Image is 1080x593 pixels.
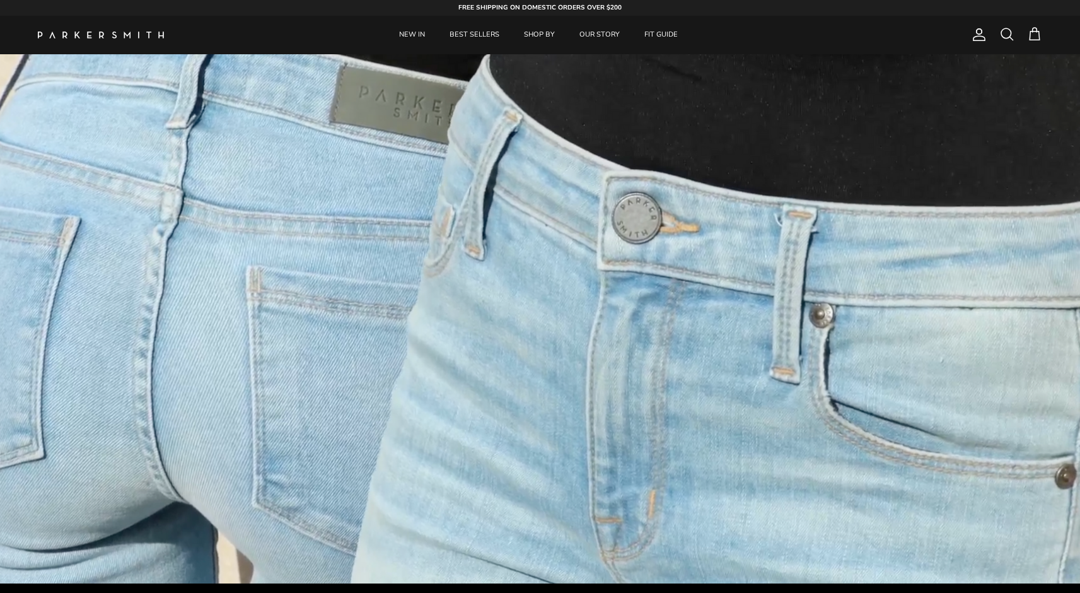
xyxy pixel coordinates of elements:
a: BEST SELLERS [438,16,511,54]
a: Parker Smith [38,32,164,38]
strong: FREE SHIPPING ON DOMESTIC ORDERS OVER $200 [458,3,622,12]
a: Account [967,27,987,42]
a: NEW IN [388,16,436,54]
a: OUR STORY [568,16,631,54]
div: Primary [188,16,890,54]
a: FIT GUIDE [633,16,689,54]
a: SHOP BY [513,16,566,54]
